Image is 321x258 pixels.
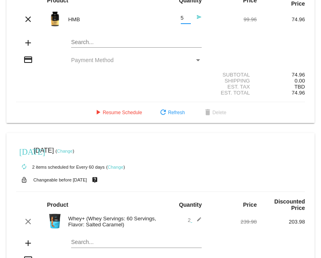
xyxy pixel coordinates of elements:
mat-icon: clear [23,14,33,24]
span: 74.96 [292,90,305,96]
div: Subtotal [209,72,257,78]
small: ( ) [106,165,125,169]
img: Image-1-Carousel-Whey-5lb-Salted-Caramel.png [47,213,63,229]
a: Change [57,149,73,153]
div: HMB [64,16,161,22]
input: Search... [71,39,202,46]
span: Refresh [158,110,185,115]
button: Resume Schedule [87,105,149,120]
mat-icon: [DATE] [19,146,29,156]
span: Delete [203,110,227,115]
input: Quantity [181,15,191,21]
strong: Discounted Price [274,198,305,211]
button: Delete [196,105,233,120]
span: 2 [188,217,202,223]
div: 74.96 [257,16,305,22]
mat-icon: credit_card [23,55,33,64]
mat-icon: clear [23,217,33,226]
span: TBD [294,84,305,90]
strong: Quantity [179,202,202,208]
mat-icon: edit [192,217,202,226]
mat-icon: add [23,238,33,248]
mat-icon: delete [203,108,213,118]
input: Search... [71,239,202,246]
div: Shipping [209,78,257,84]
mat-icon: add [23,38,33,48]
mat-icon: send [192,14,202,24]
div: 74.96 [257,72,305,78]
div: 203.98 [257,219,305,225]
div: Est. Tax [209,84,257,90]
mat-icon: play_arrow [93,108,103,118]
small: 2 items scheduled for Every 60 days [16,165,104,169]
span: Payment Method [71,57,114,63]
img: Image-1-HMB-1000x1000-1.png [47,11,63,27]
mat-icon: refresh [158,108,168,118]
div: Whey+ (Whey Servings: 60 Servings, Flavor: Salted Caramel) [64,216,161,228]
strong: Product [47,202,68,208]
mat-icon: autorenew [19,162,29,172]
small: ( ) [55,149,74,153]
div: Est. Total [209,90,257,96]
mat-icon: live_help [90,175,100,185]
a: Change [108,165,123,169]
div: 99.96 [209,16,257,22]
small: Changeable before [DATE] [33,177,87,182]
mat-select: Payment Method [71,57,202,63]
span: 0.00 [294,78,305,84]
mat-icon: lock_open [19,175,29,185]
div: 239.98 [209,219,257,225]
span: Resume Schedule [93,110,142,115]
button: Refresh [152,105,191,120]
strong: Price [243,202,257,208]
